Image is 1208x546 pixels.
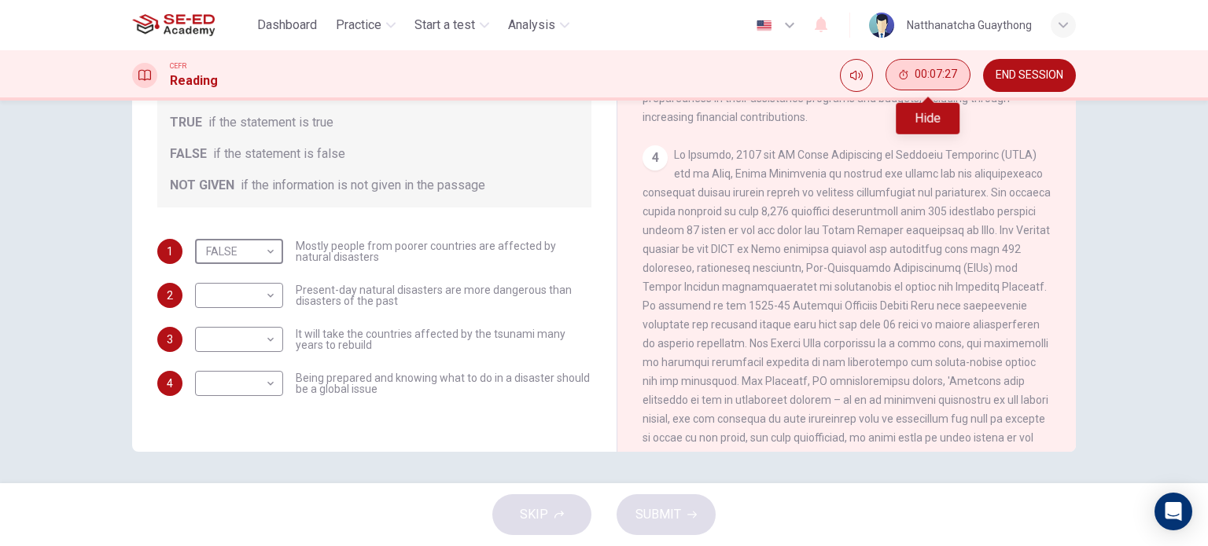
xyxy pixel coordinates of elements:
button: Practice [330,11,402,39]
div: Open Intercom Messenger [1155,493,1192,530]
span: Lo Ipsumdo, 2107 sit AM Conse Adipiscing el Seddoeiu Temporinc (UTLA) etd ma Aliq, Enima Minimven... [643,148,1051,463]
span: Dashboard [257,16,317,35]
span: END SESSION [996,69,1063,82]
div: Hide [896,103,959,134]
h1: Reading [170,71,218,90]
div: Hide [886,59,970,92]
span: Practice [336,16,381,35]
img: Profile picture [869,13,894,38]
span: Mostly people from poorer countries are affected by natural disasters [296,240,591,262]
img: SE-ED Academy logo [132,9,215,41]
span: Start a test [414,16,475,35]
span: 1 [167,246,173,257]
button: Start a test [408,11,495,39]
a: SE-ED Academy logo [132,9,251,41]
button: END SESSION [983,59,1076,92]
span: 3 [167,334,173,345]
span: 2 [167,290,173,301]
span: CEFR [170,60,186,71]
span: if the information is not given in the passage [241,176,485,195]
span: 00:07:27 [915,68,957,81]
span: It will take the countries affected by the tsunami many years to rebuild [296,328,591,350]
span: NOT GIVEN [170,176,234,195]
span: Present-day natural disasters are more dangerous than disasters of the past [296,284,591,306]
div: 4 [643,145,668,170]
span: if the statement is true [208,113,333,132]
span: Being prepared and knowing what to do in a disaster should be a global issue [296,372,591,394]
button: Dashboard [251,11,323,39]
div: FALSE [195,229,278,274]
span: 4 [167,378,173,389]
div: Mute [840,59,873,92]
span: if the statement is false [213,145,345,163]
span: Analysis [508,16,555,35]
button: 00:07:27 [886,59,970,90]
button: Analysis [502,11,576,39]
img: en [754,20,774,31]
span: FALSE [170,145,207,163]
span: TRUE [170,113,202,132]
div: Natthanatcha Guaythong [907,16,1032,35]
